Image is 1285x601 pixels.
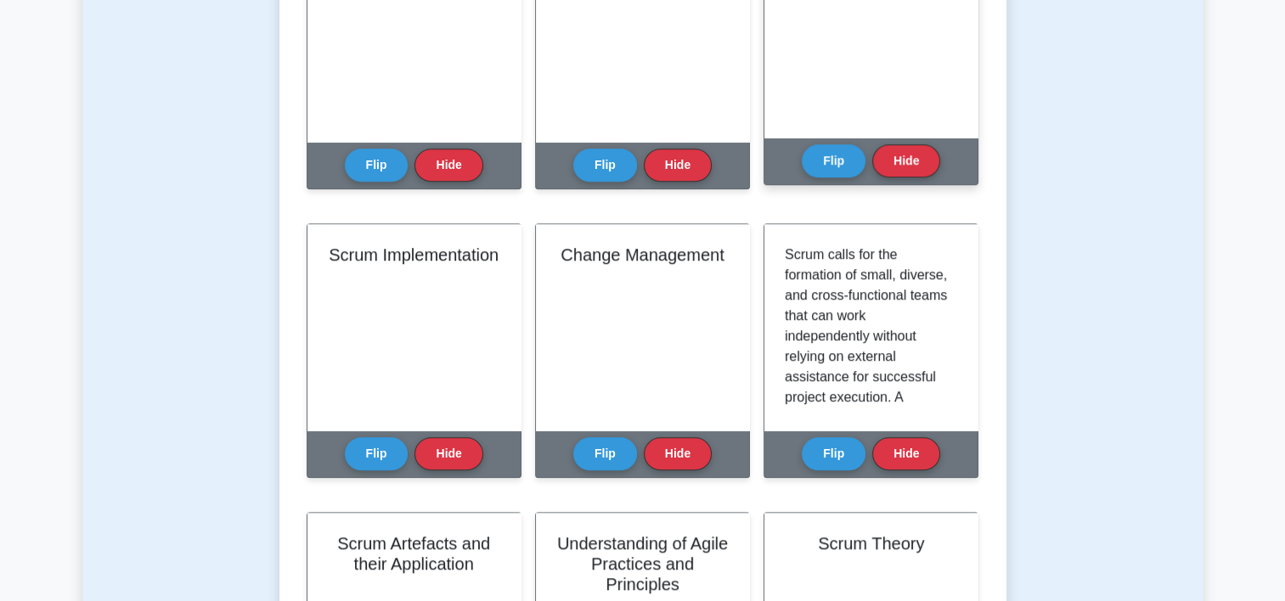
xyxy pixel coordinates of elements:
[872,144,940,177] button: Hide
[872,437,940,470] button: Hide
[644,437,712,470] button: Hide
[328,533,500,574] h2: Scrum Artefacts and their Application
[345,149,409,182] button: Flip
[644,149,712,182] button: Hide
[328,244,500,265] h2: Scrum Implementation
[802,144,865,177] button: Flip
[345,437,409,470] button: Flip
[556,533,729,594] h2: Understanding of Agile Practices and Principles
[414,437,482,470] button: Hide
[556,244,729,265] h2: Change Management
[414,149,482,182] button: Hide
[573,437,637,470] button: Flip
[573,149,637,182] button: Flip
[802,437,865,470] button: Flip
[785,533,957,553] h2: Scrum Theory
